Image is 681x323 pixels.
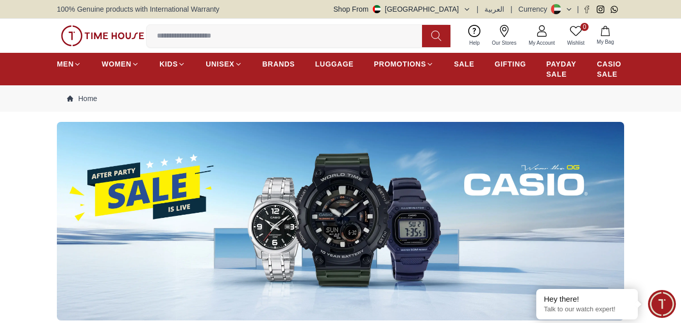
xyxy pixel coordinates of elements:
[315,55,354,73] a: LUGGAGE
[593,38,618,46] span: My Bag
[510,4,512,14] span: |
[373,5,381,13] img: United Arab Emirates
[206,59,234,69] span: UNISEX
[546,55,577,83] a: PAYDAY SALE
[454,55,474,73] a: SALE
[315,59,354,69] span: LUGGAGE
[102,59,132,69] span: WOMEN
[577,4,579,14] span: |
[525,39,559,47] span: My Account
[454,59,474,69] span: SALE
[597,59,624,79] span: CASIO SALE
[583,6,591,13] a: Facebook
[488,39,521,47] span: Our Stores
[546,59,577,79] span: PAYDAY SALE
[57,122,624,320] img: ...
[67,93,97,104] a: Home
[57,59,74,69] span: MEN
[591,24,620,48] button: My Bag
[334,4,471,14] button: Shop From[GEOGRAPHIC_DATA]
[159,55,185,73] a: KIDS
[561,23,591,49] a: 0Wishlist
[495,59,526,69] span: GIFTING
[544,305,630,314] p: Talk to our watch expert!
[206,55,242,73] a: UNISEX
[159,59,178,69] span: KIDS
[518,4,552,14] div: Currency
[263,59,295,69] span: BRANDS
[465,39,484,47] span: Help
[563,39,589,47] span: Wishlist
[544,294,630,304] div: Hey there!
[57,85,624,112] nav: Breadcrumb
[374,55,434,73] a: PROMOTIONS
[484,4,504,14] button: العربية
[648,290,676,318] div: Chat Widget
[463,23,486,49] a: Help
[61,25,144,46] img: ...
[102,55,139,73] a: WOMEN
[486,23,523,49] a: Our Stores
[57,4,219,14] span: 100% Genuine products with International Warranty
[374,59,426,69] span: PROMOTIONS
[57,55,81,73] a: MEN
[597,6,604,13] a: Instagram
[597,55,624,83] a: CASIO SALE
[263,55,295,73] a: BRANDS
[610,6,618,13] a: Whatsapp
[580,23,589,31] span: 0
[495,55,526,73] a: GIFTING
[477,4,479,14] span: |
